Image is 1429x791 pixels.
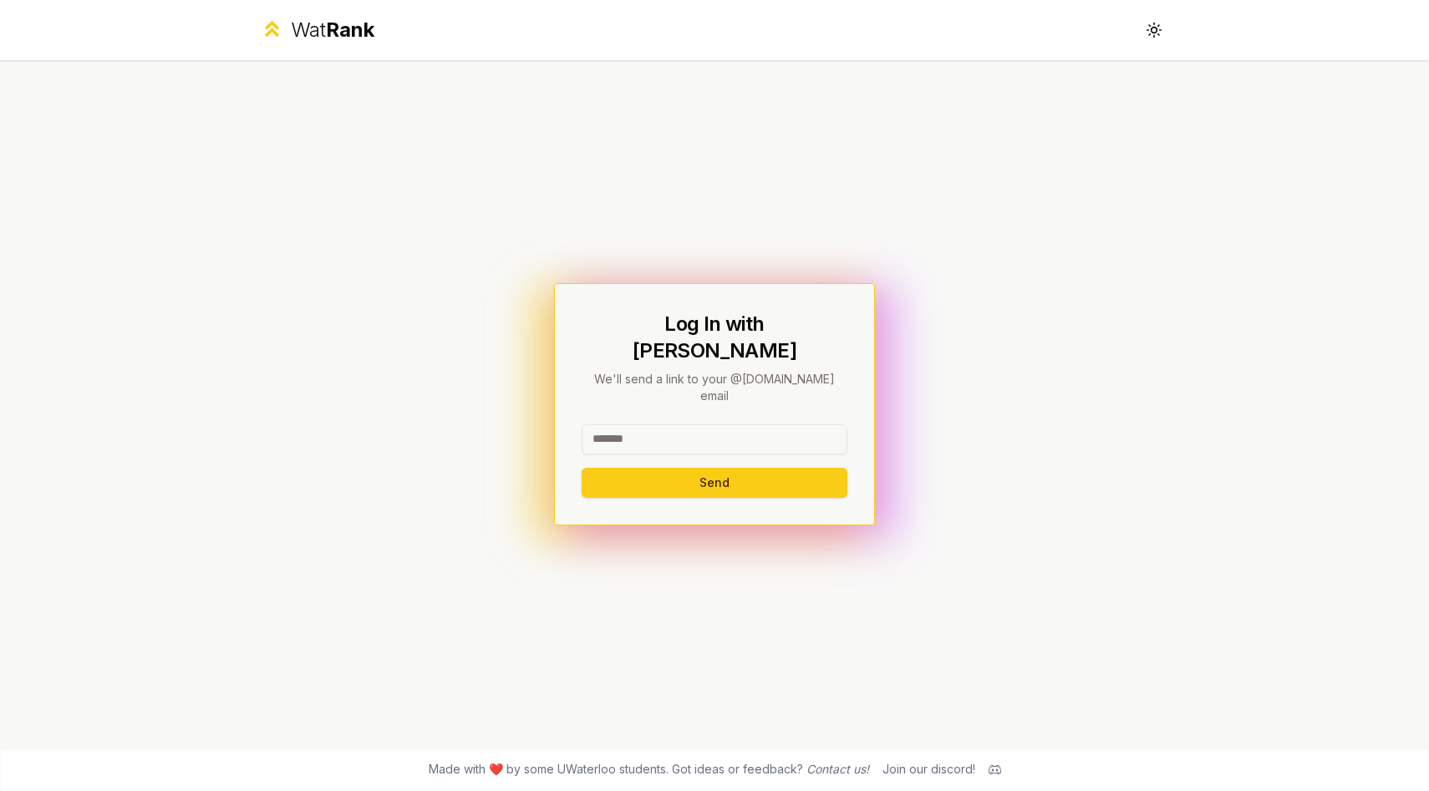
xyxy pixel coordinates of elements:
div: Wat [291,17,374,43]
span: Made with ❤️ by some UWaterloo students. Got ideas or feedback? [429,761,869,778]
a: WatRank [260,17,374,43]
p: We'll send a link to your @[DOMAIN_NAME] email [582,371,847,404]
a: Contact us! [806,762,869,776]
h1: Log In with [PERSON_NAME] [582,311,847,364]
div: Join our discord! [882,761,975,778]
button: Send [582,468,847,498]
span: Rank [326,18,374,42]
